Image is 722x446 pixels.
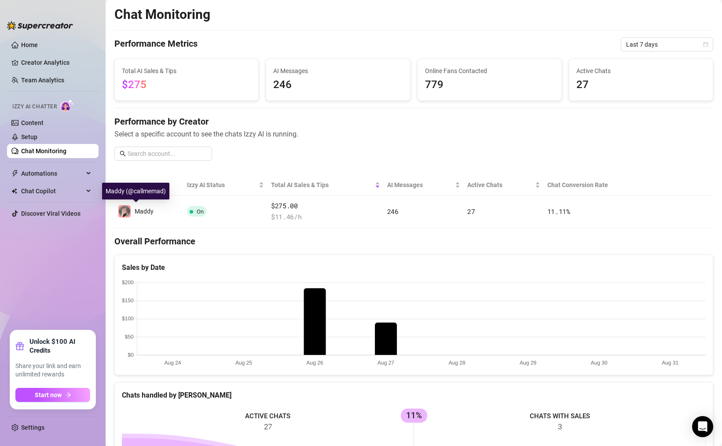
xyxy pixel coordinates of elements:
[114,175,183,195] th: Creator
[11,170,18,177] span: thunderbolt
[544,175,653,195] th: Chat Conversion Rate
[102,183,169,199] div: Maddy (@callmemad)
[387,207,399,216] span: 246
[187,180,257,190] span: Izzy AI Status
[122,78,147,91] span: $275
[114,115,713,128] h4: Performance by Creator
[128,149,207,158] input: Search account...
[60,99,74,112] img: AI Chatter
[114,235,713,247] h4: Overall Performance
[576,77,706,93] span: 27
[425,66,554,76] span: Online Fans Contacted
[21,133,37,140] a: Setup
[11,188,17,194] img: Chat Copilot
[21,119,44,126] a: Content
[467,207,475,216] span: 27
[65,392,71,398] span: arrow-right
[122,390,706,401] div: Chats handled by [PERSON_NAME]
[21,77,64,84] a: Team Analytics
[21,41,38,48] a: Home
[21,55,92,70] a: Creator Analytics
[29,337,90,355] strong: Unlock $100 AI Credits
[21,147,66,155] a: Chat Monitoring
[547,207,570,216] span: 11.11 %
[425,77,554,93] span: 779
[197,208,204,215] span: On
[703,42,708,47] span: calendar
[21,424,44,431] a: Settings
[576,66,706,76] span: Active Chats
[626,38,708,51] span: Last 7 days
[114,6,210,23] h2: Chat Monitoring
[35,391,62,398] span: Start now
[7,21,73,30] img: logo-BBDzfeDw.svg
[271,212,380,222] span: $ 11.46 /h
[268,175,384,195] th: Total AI Sales & Tips
[114,37,198,52] h4: Performance Metrics
[21,184,84,198] span: Chat Copilot
[135,208,154,215] span: Maddy
[122,262,706,273] div: Sales by Date
[118,205,131,217] img: Maddy
[692,416,713,437] div: Open Intercom Messenger
[271,180,373,190] span: Total AI Sales & Tips
[120,151,126,157] span: search
[384,175,464,195] th: AI Messages
[467,180,533,190] span: Active Chats
[15,388,90,402] button: Start nowarrow-right
[15,362,90,379] span: Share your link and earn unlimited rewards
[387,180,454,190] span: AI Messages
[122,66,251,76] span: Total AI Sales & Tips
[183,175,268,195] th: Izzy AI Status
[273,77,403,93] span: 246
[273,66,403,76] span: AI Messages
[21,210,81,217] a: Discover Viral Videos
[464,175,543,195] th: Active Chats
[12,103,57,111] span: Izzy AI Chatter
[114,129,713,140] span: Select a specific account to see the chats Izzy AI is running.
[21,166,84,181] span: Automations
[15,342,24,350] span: gift
[271,201,380,211] span: $275.00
